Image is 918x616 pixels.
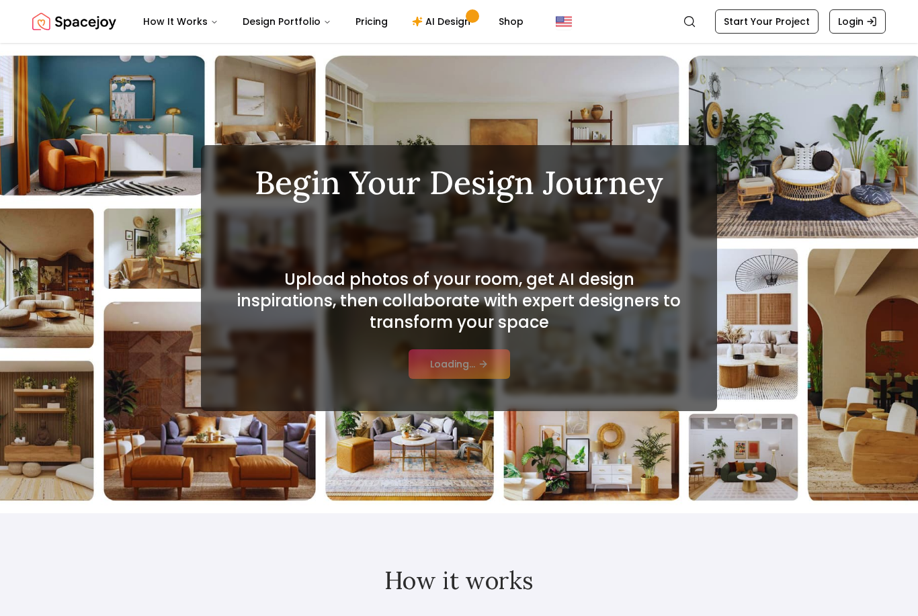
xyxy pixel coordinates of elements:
[50,567,868,594] h2: How it works
[829,9,886,34] a: Login
[132,8,534,35] nav: Main
[556,13,572,30] img: United States
[345,8,399,35] a: Pricing
[232,8,342,35] button: Design Portfolio
[233,269,685,333] h2: Upload photos of your room, get AI design inspirations, then collaborate with expert designers to...
[132,8,229,35] button: How It Works
[32,8,116,35] img: Spacejoy Logo
[488,8,534,35] a: Shop
[32,8,116,35] a: Spacejoy
[401,8,485,35] a: AI Design
[715,9,819,34] a: Start Your Project
[233,167,685,199] h1: Begin Your Design Journey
